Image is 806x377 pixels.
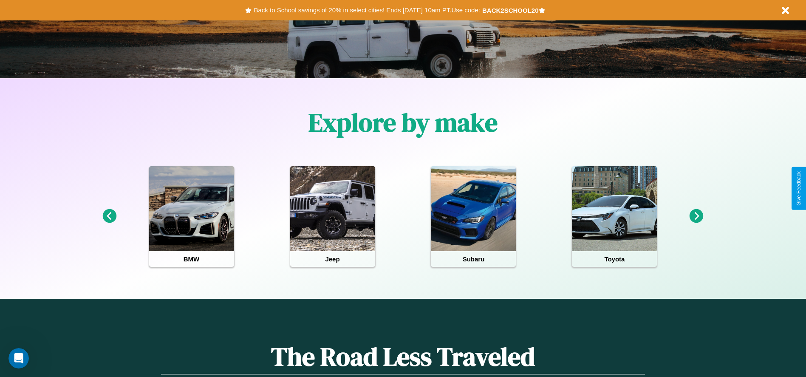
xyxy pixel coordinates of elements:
[149,251,234,267] h4: BMW
[308,105,498,140] h1: Explore by make
[252,4,482,16] button: Back to School savings of 20% in select cities! Ends [DATE] 10am PT.Use code:
[290,251,375,267] h4: Jeep
[161,339,645,374] h1: The Road Less Traveled
[796,171,802,206] div: Give Feedback
[482,7,539,14] b: BACK2SCHOOL20
[431,251,516,267] h4: Subaru
[8,348,29,368] iframe: Intercom live chat
[572,251,657,267] h4: Toyota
